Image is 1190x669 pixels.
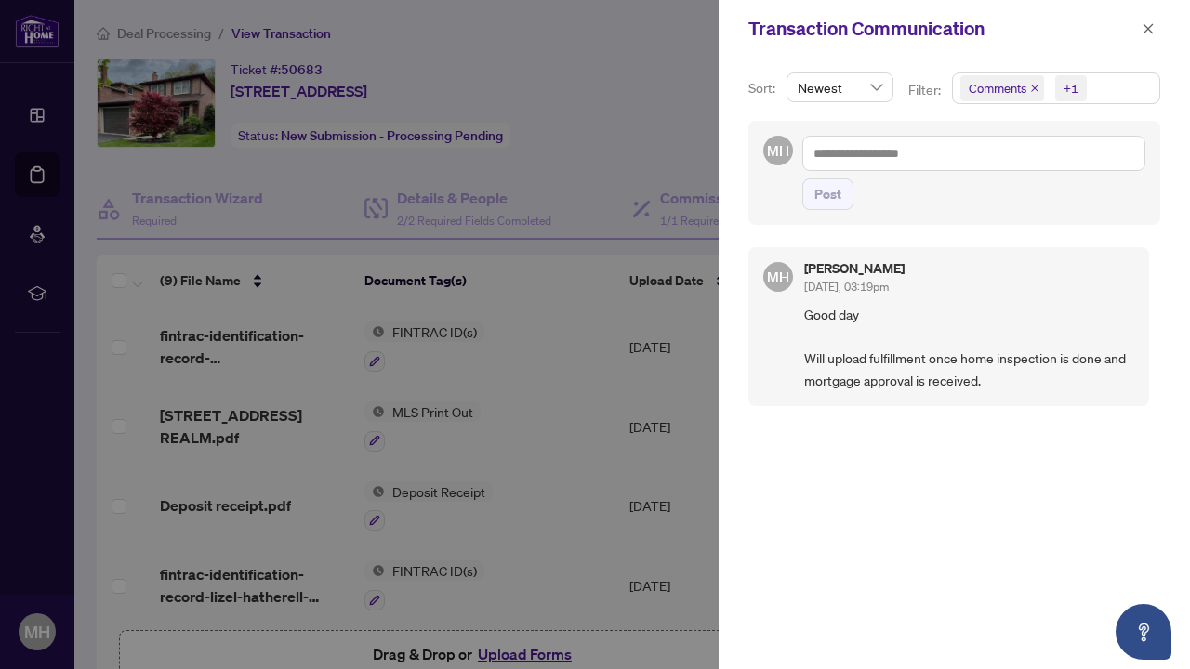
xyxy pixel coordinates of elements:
[1116,604,1171,660] button: Open asap
[1030,84,1039,93] span: close
[748,78,779,98] p: Sort:
[798,73,882,101] span: Newest
[1064,79,1078,98] div: +1
[767,267,788,288] span: MH
[908,80,944,100] p: Filter:
[802,178,853,210] button: Post
[804,280,889,294] span: [DATE], 03:19pm
[748,15,1136,43] div: Transaction Communication
[804,262,905,275] h5: [PERSON_NAME]
[1142,22,1155,35] span: close
[960,75,1044,101] span: Comments
[767,140,788,162] span: MH
[969,79,1026,98] span: Comments
[804,304,1134,391] span: Good day Will upload fulfillment once home inspection is done and mortgage approval is received.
